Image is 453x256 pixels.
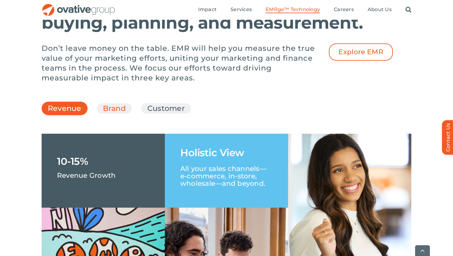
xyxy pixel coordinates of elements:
h1: Holistic View [180,148,244,158]
span: Explore EMR [338,48,383,56]
a: Revenue [48,103,81,117]
p: All your sales channels—e-commerce, in-store, wholesale—and beyond. [180,158,273,187]
h1: 10-15% [57,156,88,166]
a: OG_Full_horizontal_RGB [42,3,116,9]
a: Impact [198,6,217,13]
a: Search [406,6,411,13]
a: Brand [103,103,126,114]
a: Customer [147,103,185,114]
p: Don’t leave money on the table. EMR will help you measure the true value of your marketing effort... [42,43,319,83]
p: Revenue Growth [57,166,116,179]
ul: Post Filters [42,100,411,117]
a: Careers [334,6,354,13]
a: Services [231,6,252,13]
a: EMRge™ Technology [266,6,320,13]
a: Explore EMR [329,43,393,61]
a: About Us [368,6,392,13]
